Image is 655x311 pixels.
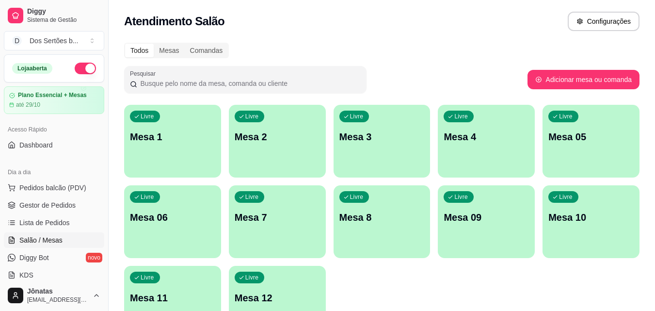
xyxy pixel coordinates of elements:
[4,250,104,265] a: Diggy Botnovo
[4,284,104,307] button: Jônatas[EMAIL_ADDRESS][DOMAIN_NAME]
[4,86,104,114] a: Plano Essencial + Mesasaté 29/10
[454,113,468,120] p: Livre
[245,193,259,201] p: Livre
[444,211,529,224] p: Mesa 09
[27,296,89,304] span: [EMAIL_ADDRESS][DOMAIN_NAME]
[130,69,159,78] label: Pesquisar
[137,79,361,88] input: Pesquisar
[27,287,89,296] span: Jônatas
[4,197,104,213] a: Gestor de Pedidos
[19,253,49,262] span: Diggy Bot
[559,193,573,201] p: Livre
[185,44,228,57] div: Comandas
[350,113,364,120] p: Livre
[19,235,63,245] span: Salão / Mesas
[559,113,573,120] p: Livre
[4,232,104,248] a: Salão / Mesas
[19,183,86,193] span: Pedidos balcão (PDV)
[4,137,104,153] a: Dashboard
[12,36,22,46] span: D
[18,92,87,99] article: Plano Essencial + Mesas
[130,211,215,224] p: Mesa 06
[438,105,535,178] button: LivreMesa 4
[124,14,224,29] h2: Atendimento Salão
[4,267,104,283] a: KDS
[19,218,70,228] span: Lista de Pedidos
[124,185,221,258] button: LivreMesa 06
[130,291,215,305] p: Mesa 11
[350,193,364,201] p: Livre
[334,105,431,178] button: LivreMesa 3
[12,63,52,74] div: Loja aberta
[4,122,104,137] div: Acesso Rápido
[4,164,104,180] div: Dia a dia
[27,16,100,24] span: Sistema de Gestão
[141,113,154,120] p: Livre
[334,185,431,258] button: LivreMesa 8
[124,105,221,178] button: LivreMesa 1
[543,185,639,258] button: LivreMesa 10
[19,270,33,280] span: KDS
[4,215,104,230] a: Lista de Pedidos
[4,180,104,196] button: Pedidos balcão (PDV)
[154,44,184,57] div: Mesas
[30,36,78,46] div: Dos Sertões b ...
[548,211,634,224] p: Mesa 10
[16,101,40,109] article: até 29/10
[75,63,96,74] button: Alterar Status
[229,185,326,258] button: LivreMesa 7
[454,193,468,201] p: Livre
[229,105,326,178] button: LivreMesa 2
[235,130,320,144] p: Mesa 2
[339,130,425,144] p: Mesa 3
[141,274,154,281] p: Livre
[235,211,320,224] p: Mesa 7
[245,113,259,120] p: Livre
[339,211,425,224] p: Mesa 8
[141,193,154,201] p: Livre
[245,274,259,281] p: Livre
[125,44,154,57] div: Todos
[19,140,53,150] span: Dashboard
[27,7,100,16] span: Diggy
[543,105,639,178] button: LivreMesa 05
[19,200,76,210] span: Gestor de Pedidos
[438,185,535,258] button: LivreMesa 09
[548,130,634,144] p: Mesa 05
[4,4,104,27] a: DiggySistema de Gestão
[444,130,529,144] p: Mesa 4
[130,130,215,144] p: Mesa 1
[568,12,639,31] button: Configurações
[4,31,104,50] button: Select a team
[527,70,639,89] button: Adicionar mesa ou comanda
[235,291,320,305] p: Mesa 12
